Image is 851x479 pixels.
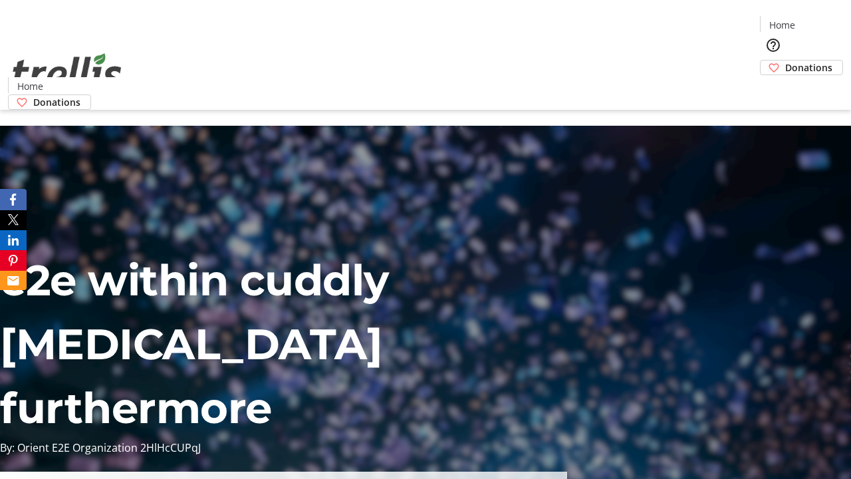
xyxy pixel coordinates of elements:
[9,79,51,93] a: Home
[785,61,832,75] span: Donations
[8,94,91,110] a: Donations
[761,18,803,32] a: Home
[8,39,126,105] img: Orient E2E Organization 2HlHcCUPqJ's Logo
[17,79,43,93] span: Home
[769,18,795,32] span: Home
[760,60,843,75] a: Donations
[33,95,80,109] span: Donations
[760,75,787,102] button: Cart
[760,32,787,59] button: Help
